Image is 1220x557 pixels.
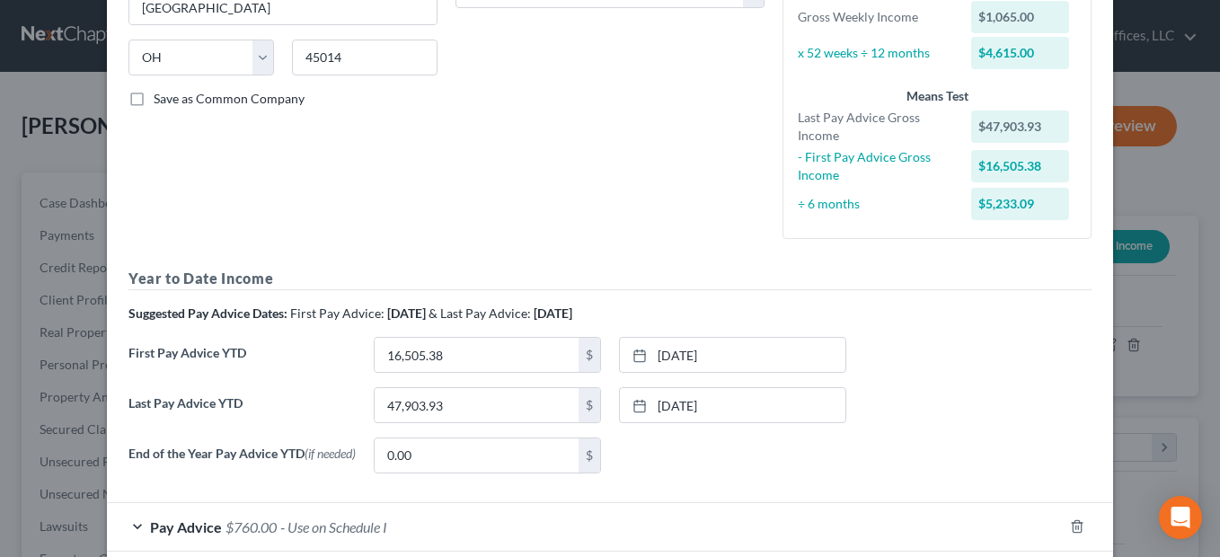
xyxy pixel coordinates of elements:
[305,446,356,461] span: (if needed)
[119,438,365,488] label: End of the Year Pay Advice YTD
[292,40,438,75] input: Enter zip...
[534,305,572,321] strong: [DATE]
[579,438,600,473] div: $
[290,305,385,321] span: First Pay Advice:
[789,44,962,62] div: x 52 weeks ÷ 12 months
[119,387,365,438] label: Last Pay Advice YTD
[789,8,962,26] div: Gross Weekly Income
[1159,496,1202,539] div: Open Intercom Messenger
[579,338,600,372] div: $
[375,388,579,422] input: 0.00
[280,518,387,535] span: - Use on Schedule I
[128,268,1092,290] h5: Year to Date Income
[789,195,962,213] div: ÷ 6 months
[971,188,1070,220] div: $5,233.09
[375,438,579,473] input: 0.00
[620,338,845,372] a: [DATE]
[154,91,305,106] span: Save as Common Company
[798,87,1076,105] div: Means Test
[620,388,845,422] a: [DATE]
[150,518,222,535] span: Pay Advice
[971,1,1070,33] div: $1,065.00
[375,338,579,372] input: 0.00
[387,305,426,321] strong: [DATE]
[789,148,962,184] div: - First Pay Advice Gross Income
[119,337,365,387] label: First Pay Advice YTD
[429,305,531,321] span: & Last Pay Advice:
[971,150,1070,182] div: $16,505.38
[789,109,962,145] div: Last Pay Advice Gross Income
[579,388,600,422] div: $
[971,37,1070,69] div: $4,615.00
[971,111,1070,143] div: $47,903.93
[128,305,287,321] strong: Suggested Pay Advice Dates:
[225,518,277,535] span: $760.00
